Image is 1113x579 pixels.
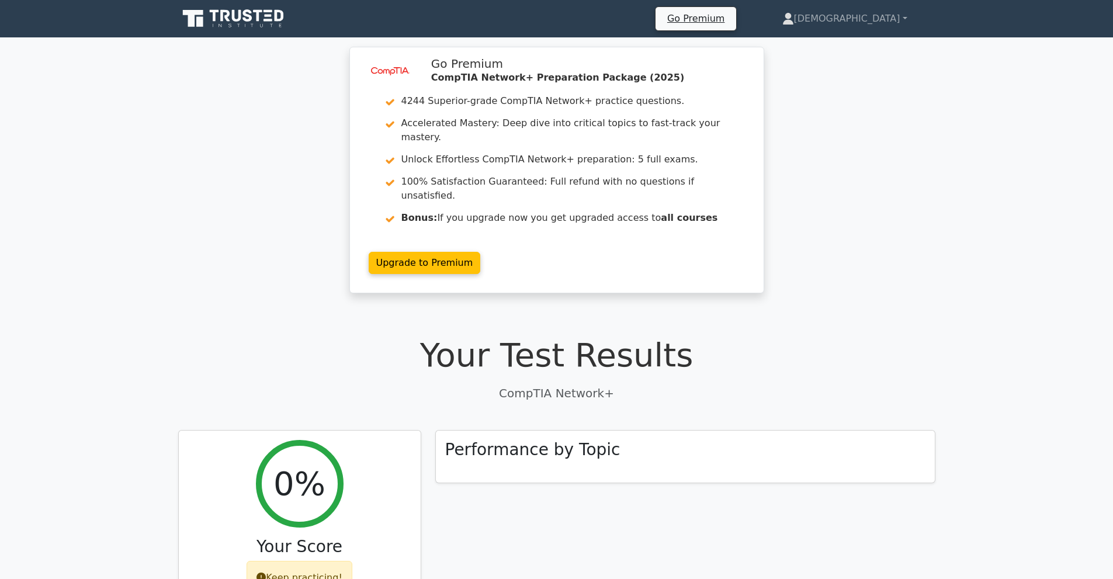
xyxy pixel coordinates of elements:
[178,384,935,402] p: CompTIA Network+
[369,252,481,274] a: Upgrade to Premium
[445,440,620,460] h3: Performance by Topic
[660,11,731,26] a: Go Premium
[273,464,325,503] h2: 0%
[754,7,935,30] a: [DEMOGRAPHIC_DATA]
[178,335,935,375] h1: Your Test Results
[188,537,411,557] h3: Your Score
